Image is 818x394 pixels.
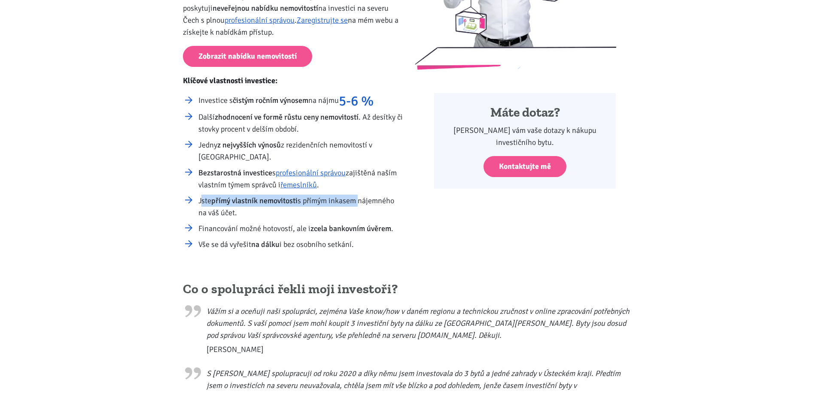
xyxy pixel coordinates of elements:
span: [PERSON_NAME] [207,343,635,355]
li: Vše se dá vyřešit i bez osobního setkání. [198,238,403,250]
h4: Máte dotaz? [446,105,604,121]
li: Financování možné hotovostí, ale i . [198,223,403,235]
li: s zajištěná naším vlastním týmem správců i . [198,167,403,191]
strong: čistým ročním výnosem [233,96,308,105]
strong: neveřejnou nabídku nemovitostí [213,3,318,13]
li: Jedny z rezidenčních nemovitostí v [GEOGRAPHIC_DATA]. [198,139,403,163]
a: Kontaktujte mě [484,156,566,177]
a: Zaregistrujte se [297,15,348,25]
strong: z nejvyšších výnosů [217,140,281,150]
li: Investice s na nájmu [198,94,403,107]
strong: 5-6 % [339,93,374,109]
strong: zhodnocení ve formě růstu ceny nemovitostí [215,112,359,122]
strong: zcela bankovním úvěrem [310,224,391,233]
blockquote: Vážím si a oceňuji naši spolupráci, zejména Vaše know/how v daném regionu a technickou zručnost v... [183,301,635,355]
a: řemeslníků [280,180,317,189]
li: Další . Až desítky či stovky procent v delším období. [198,111,403,135]
strong: přímý vlastník nemovitosti [211,196,298,205]
h2: Co o spolupráci řekli moji investoři? [183,281,635,298]
a: profesionální správou [276,168,346,177]
strong: Bezstarostná investice [198,168,272,177]
li: Jste s přímým inkasem nájemného na váš účet. [198,195,403,219]
p: Klíčové vlastnosti investice: [183,75,403,87]
p: [PERSON_NAME] vám vaše dotazy k nákupu investičního bytu. [446,124,604,148]
strong: na dálku [251,240,280,249]
a: profesionální správou [225,15,295,25]
a: Zobrazit nabídku nemovitostí [183,46,312,67]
